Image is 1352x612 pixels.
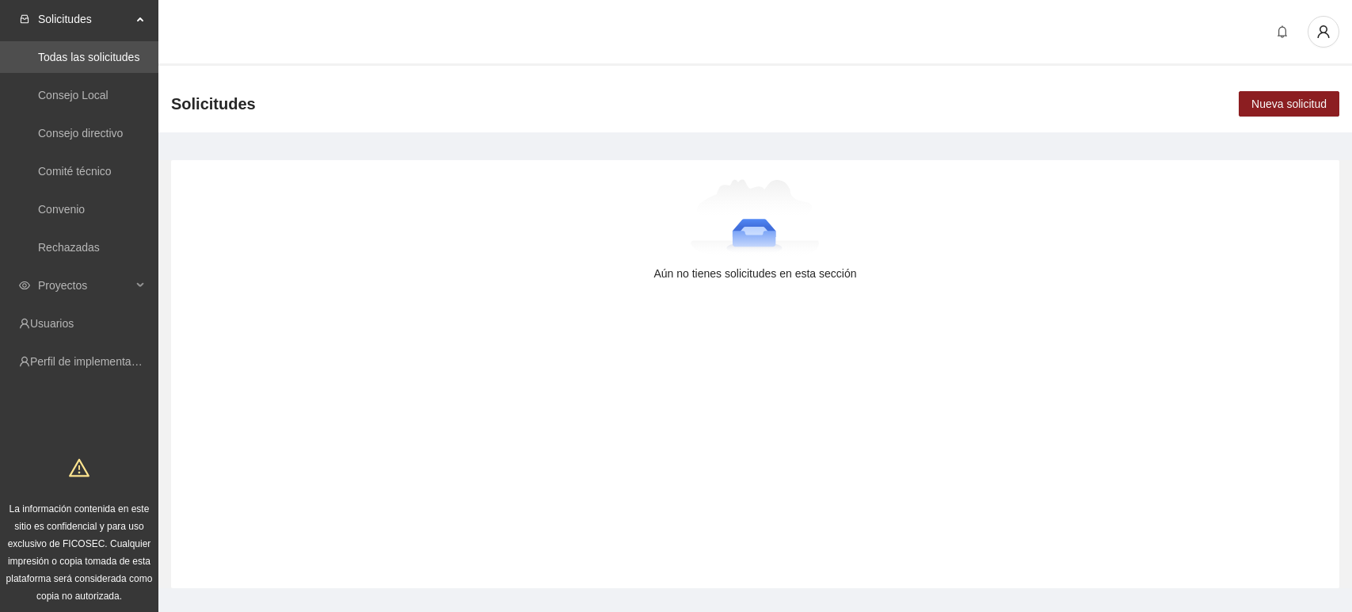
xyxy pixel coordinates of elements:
[30,355,154,368] a: Perfil de implementadora
[6,503,153,602] span: La información contenida en este sitio es confidencial y para uso exclusivo de FICOSEC. Cualquier...
[38,165,112,178] a: Comité técnico
[1239,91,1339,117] button: Nueva solicitud
[1251,95,1327,113] span: Nueva solicitud
[171,91,256,117] span: Solicitudes
[38,3,131,35] span: Solicitudes
[1308,16,1339,48] button: user
[38,51,139,63] a: Todas las solicitudes
[19,13,30,25] span: inbox
[38,270,131,301] span: Proyectos
[38,89,109,101] a: Consejo Local
[38,203,85,216] a: Convenio
[19,280,30,291] span: eye
[30,317,74,330] a: Usuarios
[1270,19,1295,44] button: bell
[38,241,100,254] a: Rechazadas
[1308,25,1339,39] span: user
[196,265,1314,282] div: Aún no tienes solicitudes en esta sección
[1270,25,1294,38] span: bell
[691,179,820,258] img: Aún no tienes solicitudes en esta sección
[38,127,123,140] a: Consejo directivo
[69,457,89,478] span: warning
